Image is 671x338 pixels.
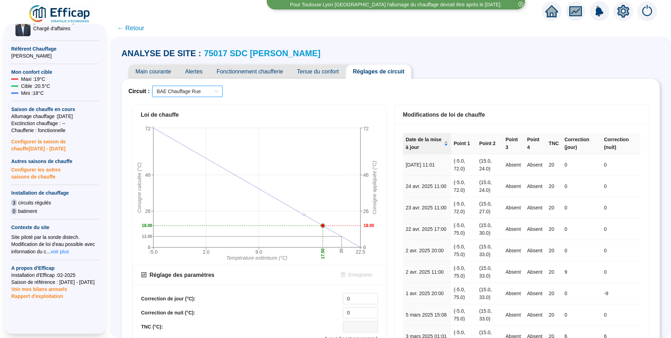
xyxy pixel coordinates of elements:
[11,272,99,279] span: Installation d'Efficap : 02-2025
[157,86,218,97] span: BAE Chauffage Rue
[562,283,601,304] td: 0
[178,65,210,79] span: Alertes
[15,14,31,36] img: Chargé d'affaires
[503,283,524,304] td: Absent
[601,261,640,283] td: 0
[128,65,178,79] span: Main courante
[11,293,99,300] span: Rapport d'exploitation
[503,154,524,176] td: Absent
[451,133,477,154] th: Point 1
[601,219,640,240] td: 0
[11,165,99,180] span: Configurer les autres saisons de chauffe
[372,161,377,215] tspan: Consigne appliquée (°C)
[11,158,99,165] span: Autres saisons de chauffe
[290,1,501,8] div: Pour Toulouse Lyon [GEOGRAPHIC_DATA] l'allumage du chauffage devrait être après le [DATE].
[562,133,601,154] th: Correction (jour)
[637,1,657,21] img: alerts
[562,304,601,326] td: 0
[11,224,99,231] span: Contexte du site
[363,172,369,178] tspan: 46
[11,282,67,292] span: Voir mes bilans annuels
[202,249,210,255] tspan: 2.0
[451,240,477,261] td: (-5.0, 75.0)
[562,154,601,176] td: 0
[403,197,451,219] td: 23 avr. 2025 11:00
[476,154,503,176] td: (15.0, 24.0)
[476,176,503,197] td: (15.0, 24.0)
[11,120,99,127] span: Exctinction chauffage : --
[601,133,640,154] th: Correction (nuit)
[503,219,524,240] td: Absent
[451,283,477,304] td: (-5.0, 75.0)
[524,261,546,283] td: Absent
[11,113,99,120] span: Allumage chauffage : [DATE]
[601,304,640,326] td: 0
[50,248,69,255] button: voir plus
[403,176,451,197] td: 24 avr. 2025 11:00
[128,87,150,96] span: Circuit :
[363,245,366,250] tspan: 6
[11,52,99,59] span: [PERSON_NAME]
[11,265,99,272] span: A propos d'Efficap
[476,240,503,261] td: (15.0, 33.0)
[451,154,477,176] td: (-5.0, 72.0)
[145,208,151,214] tspan: 26
[476,283,503,304] td: (15.0, 33.0)
[503,304,524,326] td: Absent
[141,111,378,119] div: Loi de chauffe
[562,176,601,197] td: 0
[403,133,451,154] th: Date de la mise à jour
[601,176,640,197] td: 0
[476,261,503,283] td: (15.0, 33.0)
[524,283,546,304] td: Absent
[524,154,546,176] td: Absent
[403,304,451,326] td: 5 mars 2025 15:08
[356,249,365,255] tspan: 22.5
[145,172,151,178] tspan: 46
[546,304,562,326] td: 20
[403,283,451,304] td: 1 avr. 2025 20:00
[11,45,99,52] span: Référent Chauffage
[451,219,477,240] td: (-5.0, 75.0)
[11,69,99,76] span: Mon confort cible
[117,23,144,33] span: ← Retour
[21,76,45,83] span: Maxi : 19 °C
[476,197,503,219] td: (15.0, 27.0)
[141,324,163,330] b: TNC (°C):
[546,197,562,219] td: 20
[524,219,546,240] td: Absent
[524,197,546,219] td: Absent
[403,111,640,119] div: Modifications de loi de chauffe
[403,219,451,240] td: 22 avr. 2025 17:00
[562,240,601,261] td: 0
[255,249,263,255] tspan: 9.0
[601,240,640,261] td: 0
[210,65,290,79] span: Fonctionnement chaufferie
[51,248,69,255] span: voir plus
[562,219,601,240] td: 0
[406,136,443,151] span: Date de la mise à jour
[11,106,99,113] span: Saison de chauffe en cours
[142,223,152,228] text: 18.00
[546,261,562,283] td: 20
[137,162,142,213] tspan: Consigne calculée (°C)
[476,219,503,240] td: (15.0, 30.0)
[403,154,451,176] td: [DATE] 11:01
[518,2,523,7] span: close-circle
[121,48,201,59] span: ANALYSE DE SITE :
[363,126,369,131] tspan: 72
[546,283,562,304] td: 20
[503,261,524,283] td: Absent
[11,189,99,196] span: Installation de chauffage
[204,48,320,58] a: 75017 SDC [PERSON_NAME]
[546,176,562,197] td: 20
[503,176,524,197] td: Absent
[18,208,37,215] span: batiment
[21,90,44,97] span: Mini : 18 °C
[145,126,151,131] tspan: 72
[150,271,214,279] div: Réglage des paramètres
[226,255,287,261] tspan: Température extérieure (°C)
[346,65,412,79] span: Réglages de circuit
[141,296,195,301] b: Correction de jour (°C):
[524,304,546,326] td: Absent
